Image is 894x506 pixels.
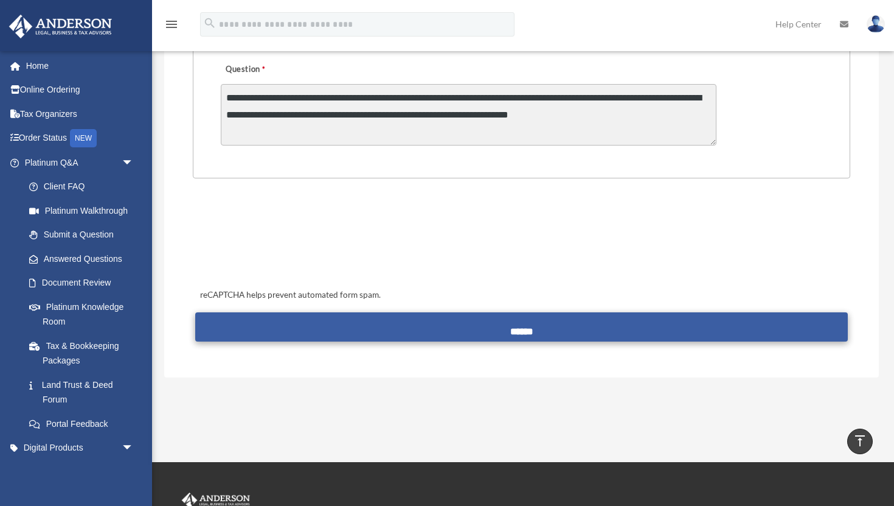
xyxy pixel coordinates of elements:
i: menu [164,17,179,32]
div: reCAPTCHA helps prevent automated form spam. [195,288,848,303]
a: vertical_align_top [847,429,873,454]
a: Answered Questions [17,247,152,271]
span: arrow_drop_down [122,150,146,175]
a: Client FAQ [17,175,152,199]
a: Tax & Bookkeeping Packages [17,334,152,373]
a: Document Review [17,271,152,295]
a: My Entitiesarrow_drop_down [9,460,152,484]
a: Order StatusNEW [9,126,152,151]
label: Question [221,61,315,79]
a: menu [164,21,179,32]
i: search [203,16,217,30]
a: Platinum Walkthrough [17,199,152,223]
img: Anderson Advisors Platinum Portal [5,15,116,38]
i: vertical_align_top [853,434,867,448]
span: arrow_drop_down [122,460,146,485]
a: Platinum Q&Aarrow_drop_down [9,150,152,175]
div: NEW [70,129,97,147]
iframe: reCAPTCHA [196,216,381,264]
a: Digital Productsarrow_drop_down [9,436,152,460]
a: Tax Organizers [9,102,152,126]
span: arrow_drop_down [122,436,146,461]
img: User Pic [867,15,885,33]
a: Home [9,54,152,78]
a: Land Trust & Deed Forum [17,373,152,412]
a: Submit a Question [17,223,146,247]
a: Online Ordering [9,78,152,102]
a: Platinum Knowledge Room [17,295,152,334]
a: Portal Feedback [17,412,152,436]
